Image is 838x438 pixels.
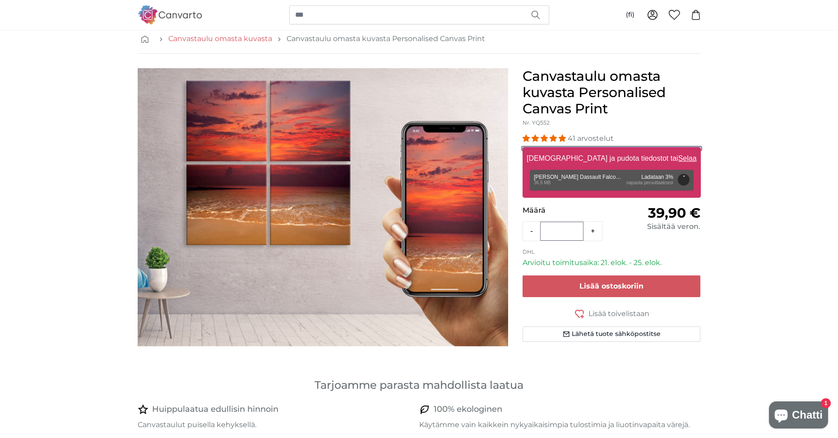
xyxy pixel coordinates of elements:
[138,5,203,24] img: Canvarto
[523,308,701,319] button: Lisää toivelistaan
[523,248,701,256] p: DHL
[168,33,272,44] a: Canvastaulu omasta kuvasta
[568,134,614,143] span: 41 arvostelut
[579,282,644,290] span: Lisää ostoskoriin
[138,419,412,430] p: Canvastaulut puisella kehyksellä.
[138,24,701,54] nav: breadcrumbs
[583,222,602,240] button: +
[523,205,611,216] p: Määrä
[523,326,701,342] button: Lähetä tuote sähköpostitse
[523,149,700,168] label: [DEMOGRAPHIC_DATA] ja pudota tiedostot tai
[766,401,831,431] inbox-online-store-chat: Shopify-verkkokaupan chatti
[588,308,649,319] span: Lisää toivelistaan
[523,119,550,126] span: Nr. YQ552
[434,403,502,416] h4: 100% ekologinen
[523,257,701,268] p: Arvioitu toimitusaika: 21. elok. - 25. elok.
[523,222,540,240] button: -
[152,403,278,416] h4: Huippulaatua edullisin hinnoin
[678,154,696,162] u: Selaa
[138,378,701,392] h3: Tarjoamme parasta mahdollista laatua
[419,419,694,430] p: Käytämme vain kaikkein nykyaikaisimpia tulostimia ja liuotinvapaita värejä.
[138,68,508,346] img: personalised-canvas-print
[611,221,700,232] div: Sisältää veron.
[523,134,568,143] span: 4.98 stars
[523,68,701,117] h1: Canvastaulu omasta kuvasta Personalised Canvas Print
[648,205,700,221] span: 39,90 €
[287,33,485,44] a: Canvastaulu omasta kuvasta Personalised Canvas Print
[619,7,642,23] button: (fi)
[523,275,701,297] button: Lisää ostoskoriin
[138,68,508,346] div: 1 of 1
